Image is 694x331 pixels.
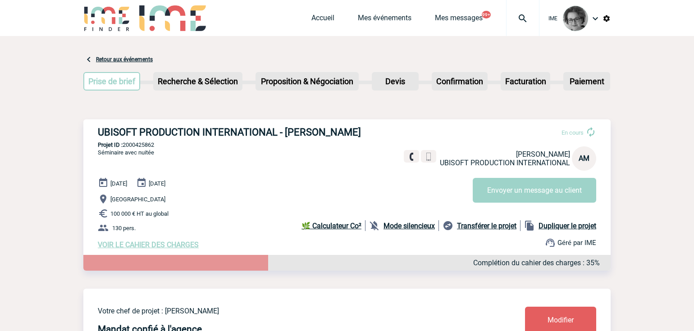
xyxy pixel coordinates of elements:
img: IME-Finder [83,5,130,31]
span: [DATE] [110,180,127,187]
a: Retour aux événements [96,56,153,63]
span: Géré par IME [557,239,596,247]
span: Séminaire avec nuitée [98,149,154,156]
span: Modifier [548,316,574,324]
p: Votre chef de projet : [PERSON_NAME] [98,307,472,315]
img: fixe.png [407,153,415,161]
p: 2000425862 [83,141,611,148]
b: Transférer le projet [457,222,516,230]
a: Mes messages [435,14,483,26]
img: portable.png [425,153,433,161]
a: Mes événements [358,14,411,26]
b: Mode silencieux [384,222,435,230]
p: Prise de brief [84,73,139,90]
span: UBISOFT PRODUCTION INTERNATIONAL [440,159,570,167]
p: Proposition & Négociation [256,73,358,90]
p: Recherche & Sélection [154,73,242,90]
button: 99+ [482,11,491,18]
span: IME [548,15,557,22]
a: VOIR LE CAHIER DES CHARGES [98,240,199,249]
b: Projet ID : [98,141,123,148]
span: [GEOGRAPHIC_DATA] [110,196,165,203]
span: En cours [562,129,584,136]
a: Accueil [311,14,334,26]
b: Dupliquer le projet [539,222,596,230]
button: Envoyer un message au client [473,178,596,203]
img: support.png [545,237,556,248]
a: 🌿 Calculateur Co² [301,220,365,231]
b: 🌿 Calculateur Co² [301,222,361,230]
p: Devis [373,73,418,90]
p: Paiement [564,73,609,90]
span: 130 pers. [112,225,136,231]
img: file_copy-black-24dp.png [524,220,535,231]
span: [DATE] [149,180,165,187]
span: AM [579,154,589,163]
span: [PERSON_NAME] [516,150,570,159]
img: 101028-0.jpg [563,6,588,31]
span: 100 000 € HT au global [110,210,169,217]
p: Facturation [502,73,550,90]
h3: UBISOFT PRODUCTION INTERNATIONAL - [PERSON_NAME] [98,127,368,138]
p: Confirmation [433,73,487,90]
